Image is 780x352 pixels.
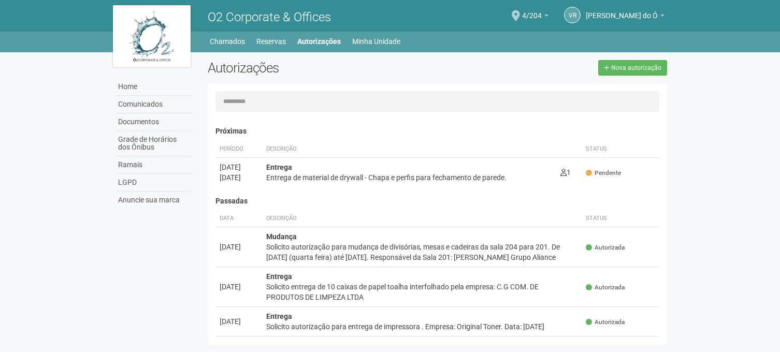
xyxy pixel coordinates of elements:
a: Autorizações [297,34,341,49]
th: Período [215,141,262,158]
a: Nova autorização [598,60,667,76]
th: Status [582,210,659,227]
th: Descrição [262,210,582,227]
span: 1 [560,168,571,177]
span: Viviane Rocha do Ó [586,2,658,20]
span: Autorizada [586,318,625,327]
div: [DATE] [220,242,258,252]
div: Solicito entrega de 10 caixas de papel toalha interfolhado pela empresa: C.G COM. DE PRODUTOS DE ... [266,282,577,302]
a: Home [115,78,192,96]
a: 4/204 [522,13,548,21]
span: 4/204 [522,2,542,20]
div: [DATE] [220,316,258,327]
a: [PERSON_NAME] do Ó [586,13,665,21]
div: Solicito autorização para mudança de divisórias, mesas e cadeiras da sala 204 para 201. De [DATE]... [266,242,577,262]
div: [DATE] [220,172,258,183]
span: Autorizada [586,283,625,292]
strong: Entrega [266,312,292,320]
h2: Autorizações [208,60,429,76]
span: Nova autorização [611,64,661,71]
h4: Passadas [215,197,659,205]
a: Anuncie sua marca [115,192,192,209]
a: Minha Unidade [352,34,400,49]
div: [DATE] [220,282,258,292]
th: Descrição [262,141,556,158]
a: Chamados [210,34,245,49]
span: Autorizada [586,243,625,252]
span: O2 Corporate & Offices [208,10,331,24]
span: Pendente [586,169,621,178]
div: [DATE] [220,162,258,172]
strong: Mudança [266,232,297,241]
a: VR [564,7,581,23]
strong: Entrega [266,272,292,281]
img: logo.jpg [113,5,191,67]
th: Status [582,141,659,158]
a: Reservas [256,34,286,49]
a: LGPD [115,174,192,192]
a: Documentos [115,113,192,131]
a: Comunicados [115,96,192,113]
div: Entrega de material de drywall - Chapa e perfis para fechamento de parede. [266,172,552,183]
strong: Entrega [266,163,292,171]
a: Grade de Horários dos Ônibus [115,131,192,156]
h4: Próximas [215,127,659,135]
div: Solicito autorização para entrega de impressora . Empresa: Original Toner. Data: [DATE] [266,321,577,332]
a: Ramais [115,156,192,174]
th: Data [215,210,262,227]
